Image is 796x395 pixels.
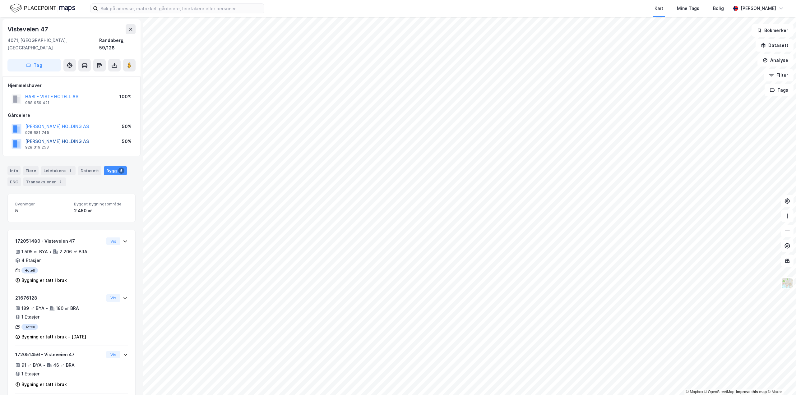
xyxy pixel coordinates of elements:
div: 50% [122,123,132,130]
div: Kontrollprogram for chat [765,365,796,395]
div: 172051480 - Visteveien 47 [15,237,104,245]
div: 172051456 - Visteveien 47 [15,351,104,358]
div: 1 Etasjer [21,370,39,378]
a: Improve this map [736,390,767,394]
div: 926 681 745 [25,130,49,135]
div: ESG [7,177,21,186]
button: Filter [764,69,794,81]
button: Tags [765,84,794,96]
div: • [49,249,52,254]
div: 928 319 253 [25,145,49,150]
div: Randaberg, 59/128 [99,37,136,52]
div: 1 [67,168,73,174]
div: 4071, [GEOGRAPHIC_DATA], [GEOGRAPHIC_DATA] [7,37,99,52]
div: Bygning er tatt i bruk - [DATE] [21,333,86,341]
button: Analyse [757,54,794,67]
input: Søk på adresse, matrikkel, gårdeiere, leietakere eller personer [98,4,264,13]
button: Bokmerker [752,24,794,37]
img: logo.f888ab2527a4732fd821a326f86c7f29.svg [10,3,75,14]
div: 988 959 421 [25,100,49,105]
div: 7 [57,179,63,185]
span: Bygget bygningsområde [74,201,128,207]
a: Mapbox [686,390,703,394]
button: Vis [106,237,120,245]
div: 100% [119,93,132,100]
div: 2 450 ㎡ [74,207,128,214]
div: Bolig [713,5,724,12]
button: Tag [7,59,61,71]
div: Gårdeiere [8,112,135,119]
img: Z [781,277,793,289]
div: Hjemmelshaver [8,82,135,89]
div: • [46,306,48,311]
div: Info [7,166,21,175]
div: Datasett [78,166,101,175]
div: 91 ㎡ BYA [21,361,42,369]
div: Bygg [104,166,127,175]
div: Eiere [23,166,39,175]
div: Leietakere [41,166,76,175]
div: 2 206 ㎡ BRA [59,248,87,255]
div: 189 ㎡ BYA [21,305,44,312]
a: OpenStreetMap [704,390,734,394]
div: 5 [15,207,69,214]
div: [PERSON_NAME] [741,5,776,12]
iframe: Chat Widget [765,365,796,395]
div: • [43,363,45,368]
div: 180 ㎡ BRA [56,305,79,312]
button: Vis [106,294,120,302]
div: 1 595 ㎡ BYA [21,248,48,255]
div: 1 Etasjer [21,313,39,321]
div: Mine Tags [677,5,699,12]
div: 50% [122,138,132,145]
div: Bygning er tatt i bruk [21,381,67,388]
button: Datasett [756,39,794,52]
div: 21676128 [15,294,104,302]
div: Transaksjoner [23,177,66,186]
div: 46 ㎡ BRA [53,361,75,369]
div: Visteveien 47 [7,24,49,34]
div: 5 [118,168,124,174]
div: 4 Etasjer [21,257,41,264]
span: Bygninger [15,201,69,207]
button: Vis [106,351,120,358]
div: Kart [655,5,663,12]
div: Bygning er tatt i bruk [21,277,67,284]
